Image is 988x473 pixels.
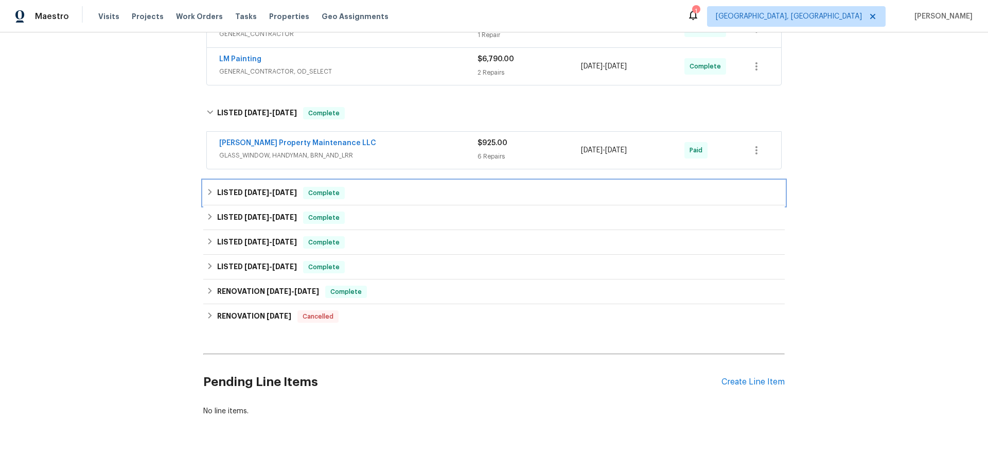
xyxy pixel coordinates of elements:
[267,288,319,295] span: -
[272,238,297,246] span: [DATE]
[244,238,269,246] span: [DATE]
[304,262,344,272] span: Complete
[217,310,291,323] h6: RENOVATION
[217,187,297,199] h6: LISTED
[716,11,862,22] span: [GEOGRAPHIC_DATA], [GEOGRAPHIC_DATA]
[581,147,603,154] span: [DATE]
[203,406,785,416] div: No line items.
[690,61,725,72] span: Complete
[910,11,973,22] span: [PERSON_NAME]
[244,109,297,116] span: -
[244,109,269,116] span: [DATE]
[244,214,297,221] span: -
[203,230,785,255] div: LISTED [DATE]-[DATE]Complete
[219,139,376,147] a: [PERSON_NAME] Property Maintenance LLC
[244,189,269,196] span: [DATE]
[217,286,319,298] h6: RENOVATION
[478,151,581,162] div: 6 Repairs
[203,279,785,304] div: RENOVATION [DATE]-[DATE]Complete
[272,263,297,270] span: [DATE]
[478,139,507,147] span: $925.00
[132,11,164,22] span: Projects
[203,97,785,130] div: LISTED [DATE]-[DATE]Complete
[478,67,581,78] div: 2 Repairs
[605,147,627,154] span: [DATE]
[244,214,269,221] span: [DATE]
[219,150,478,161] span: GLASS_WINDOW, HANDYMAN, BRN_AND_LRR
[219,29,478,39] span: GENERAL_CONTRACTOR
[217,261,297,273] h6: LISTED
[692,6,699,16] div: 1
[98,11,119,22] span: Visits
[272,214,297,221] span: [DATE]
[298,311,338,322] span: Cancelled
[244,238,297,246] span: -
[203,255,785,279] div: LISTED [DATE]-[DATE]Complete
[203,205,785,230] div: LISTED [DATE]-[DATE]Complete
[304,108,344,118] span: Complete
[203,358,721,406] h2: Pending Line Items
[272,189,297,196] span: [DATE]
[721,377,785,387] div: Create Line Item
[478,56,514,63] span: $6,790.00
[304,213,344,223] span: Complete
[235,13,257,20] span: Tasks
[272,109,297,116] span: [DATE]
[203,181,785,205] div: LISTED [DATE]-[DATE]Complete
[304,237,344,248] span: Complete
[244,263,297,270] span: -
[326,287,366,297] span: Complete
[219,66,478,77] span: GENERAL_CONTRACTOR, OD_SELECT
[304,188,344,198] span: Complete
[581,145,627,155] span: -
[690,145,707,155] span: Paid
[267,288,291,295] span: [DATE]
[217,107,297,119] h6: LISTED
[294,288,319,295] span: [DATE]
[581,61,627,72] span: -
[217,236,297,249] h6: LISTED
[605,63,627,70] span: [DATE]
[478,30,581,40] div: 1 Repair
[322,11,389,22] span: Geo Assignments
[244,263,269,270] span: [DATE]
[176,11,223,22] span: Work Orders
[35,11,69,22] span: Maestro
[581,63,603,70] span: [DATE]
[267,312,291,320] span: [DATE]
[203,304,785,329] div: RENOVATION [DATE]Cancelled
[217,212,297,224] h6: LISTED
[269,11,309,22] span: Properties
[244,189,297,196] span: -
[219,56,261,63] a: LM Painting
